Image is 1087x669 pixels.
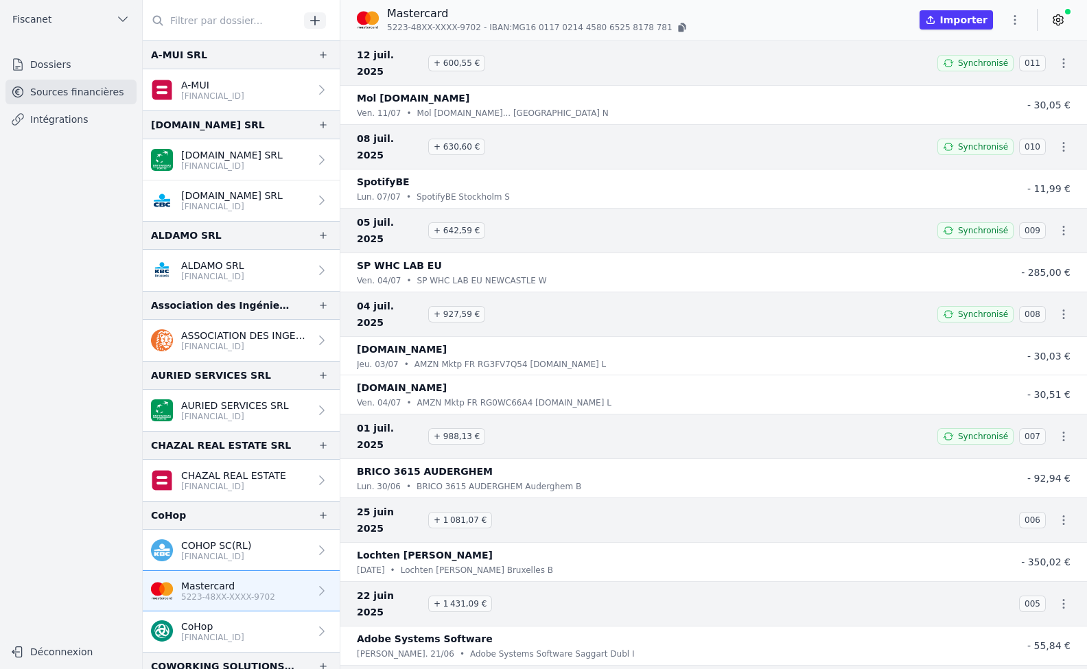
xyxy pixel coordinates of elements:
[357,9,379,31] img: imageedit_2_6530439554.png
[387,22,481,33] span: 5223-48XX-XXXX-9702
[357,547,493,563] p: Lochten [PERSON_NAME]
[1019,55,1046,71] span: 011
[406,190,411,204] div: •
[181,91,244,102] p: [FINANCIAL_ID]
[489,22,672,33] span: IBAN: MG16 0117 0214 4580 6525 8178 781
[181,591,275,602] p: 5223-48XX-XXXX-9702
[357,504,423,537] span: 25 juin 2025
[181,78,244,92] p: A-MUI
[181,161,283,172] p: [FINANCIAL_ID]
[181,271,244,282] p: [FINANCIAL_ID]
[181,539,251,552] p: COHOP SC(RL)
[1027,183,1071,194] span: - 11,99 €
[357,420,423,453] span: 01 juil. 2025
[151,367,271,384] div: AURIED SERVICES SRL
[406,396,411,410] div: •
[958,58,1008,69] span: Synchronisé
[181,259,244,272] p: ALDAMO SRL
[357,174,410,190] p: SpotifyBE
[143,250,340,291] a: ALDAMO SRL [FINANCIAL_ID]
[181,411,289,422] p: [FINANCIAL_ID]
[1021,556,1071,567] span: - 350,02 €
[357,480,401,493] p: lun. 30/06
[357,130,423,163] span: 08 juil. 2025
[406,274,411,287] div: •
[1019,139,1046,155] span: 010
[1019,512,1046,528] span: 006
[143,69,340,110] a: A-MUI [FINANCIAL_ID]
[417,480,581,493] p: BRICO 3615 AUDERGHEM Auderghem B
[1019,428,1046,445] span: 007
[1027,351,1071,362] span: - 30,03 €
[357,214,423,247] span: 05 juil. 2025
[357,47,423,80] span: 12 juil. 2025
[357,631,493,647] p: Adobe Systems Software
[181,632,244,643] p: [FINANCIAL_ID]
[181,189,283,202] p: [DOMAIN_NAME] SRL
[460,647,465,661] div: •
[151,259,173,281] img: KBC_BRUSSELS_KREDBEBB.png
[484,22,487,33] span: -
[181,620,244,633] p: CoHop
[357,587,423,620] span: 22 juin 2025
[5,80,137,104] a: Sources financières
[357,379,447,396] p: [DOMAIN_NAME]
[357,274,401,287] p: ven. 04/07
[1019,222,1046,239] span: 009
[181,551,251,562] p: [FINANCIAL_ID]
[151,539,173,561] img: kbc.png
[5,107,137,132] a: Intégrations
[357,341,447,357] p: [DOMAIN_NAME]
[357,190,401,204] p: lun. 07/07
[151,189,173,211] img: CBC_CREGBEBB.png
[151,469,173,491] img: belfius.png
[151,507,186,524] div: CoHop
[357,396,401,410] p: ven. 04/07
[417,396,611,410] p: AMZN Mktp FR RG0WC66A4 [DOMAIN_NAME] L
[428,596,492,612] span: + 1 431,09 €
[401,563,553,577] p: Lochten [PERSON_NAME] Bruxelles B
[1027,640,1071,651] span: - 55,84 €
[143,530,340,571] a: COHOP SC(RL) [FINANCIAL_ID]
[12,12,51,26] span: Fiscanet
[151,79,173,101] img: belfius.png
[181,201,283,212] p: [FINANCIAL_ID]
[428,222,485,239] span: + 642,59 €
[143,180,340,221] a: [DOMAIN_NAME] SRL [FINANCIAL_ID]
[5,641,137,663] button: Déconnexion
[143,571,340,611] a: Mastercard 5223-48XX-XXXX-9702
[357,257,442,274] p: SP WHC LAB EU
[1021,267,1071,278] span: - 285,00 €
[958,225,1008,236] span: Synchronisé
[1027,473,1071,484] span: - 92,94 €
[151,329,173,351] img: ing.png
[1027,99,1071,110] span: - 30,05 €
[357,106,401,120] p: ven. 11/07
[428,306,485,322] span: + 927,59 €
[390,563,395,577] div: •
[143,460,340,501] a: CHAZAL REAL ESTATE [FINANCIAL_ID]
[1019,596,1046,612] span: 005
[406,106,411,120] div: •
[181,469,286,482] p: CHAZAL REAL ESTATE
[151,47,207,63] div: A-MUI SRL
[387,5,689,22] p: Mastercard
[181,579,275,593] p: Mastercard
[151,437,291,454] div: CHAZAL REAL ESTATE SRL
[151,580,173,602] img: imageedit_2_6530439554.png
[1027,389,1071,400] span: - 30,51 €
[151,227,222,244] div: ALDAMO SRL
[357,563,385,577] p: [DATE]
[143,139,340,180] a: [DOMAIN_NAME] SRL [FINANCIAL_ID]
[414,357,606,371] p: AMZN Mktp FR RG3FV7Q54 [DOMAIN_NAME] L
[181,148,283,162] p: [DOMAIN_NAME] SRL
[357,647,454,661] p: [PERSON_NAME]. 21/06
[151,297,296,314] div: Association des Ingénieurs Civils Sortis de l'Université [DEMOGRAPHIC_DATA] de Louvain-Vereniging...
[5,52,137,77] a: Dossiers
[181,399,289,412] p: AURIED SERVICES SRL
[181,341,309,352] p: [FINANCIAL_ID]
[417,274,547,287] p: SP WHC LAB EU NEWCASTLE W
[958,141,1008,152] span: Synchronisé
[151,620,173,642] img: triodosbank.png
[406,480,411,493] div: •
